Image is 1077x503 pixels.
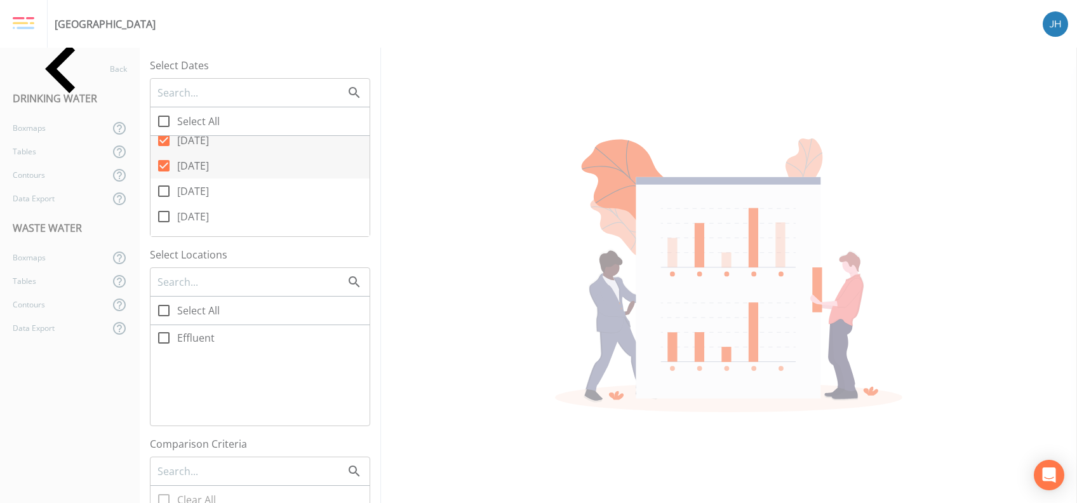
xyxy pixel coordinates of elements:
img: logo [13,17,34,30]
label: Select Dates [150,58,370,73]
div: Open Intercom Messenger [1034,460,1064,490]
span: [DATE] [177,184,209,199]
div: [GEOGRAPHIC_DATA] [55,17,156,32]
span: Select All [177,114,220,129]
input: Search... [156,84,347,101]
input: Search... [156,274,347,290]
span: [DATE] [177,209,209,224]
span: [DATE] [177,133,209,148]
span: [DATE] [177,158,209,173]
label: Select Locations [150,247,370,262]
input: Search... [156,463,347,480]
label: Comparison Criteria [150,436,370,452]
img: undraw_report_building_chart-e1PV7-8T.svg [555,138,902,412]
span: Effluent [177,330,215,345]
img: 84dca5caa6e2e8dac459fb12ff18e533 [1043,11,1068,37]
span: [DATE] [177,234,209,250]
span: Select All [177,303,220,318]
